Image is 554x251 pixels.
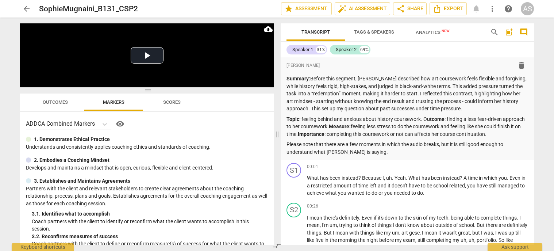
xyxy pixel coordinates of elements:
[307,175,320,181] span: What
[286,76,310,81] strong: Summary:
[32,218,268,233] p: Coach partners with the client to identify or reconfirm what the client wants to accomplish in th...
[385,215,399,221] span: down
[477,237,496,243] span: portfolio
[442,29,450,33] span: New
[116,119,124,128] span: visibility
[449,215,451,221] span: ,
[307,190,325,196] span: achieve
[372,190,378,196] span: do
[273,242,281,250] span: compare_arrows
[418,237,426,243] span: still
[333,230,335,236] span: I
[517,61,526,70] span: delete
[429,215,437,221] span: my
[335,2,390,15] button: AI Assessment
[520,183,525,189] span: to
[415,237,418,243] span: ,
[411,245,421,251] span: And
[519,28,528,37] span: comment
[39,4,138,14] h2: SophieMugnaini_B131_CSP2
[449,183,465,189] span: related
[521,2,534,15] div: AS
[12,243,74,251] div: Keyboard shortcuts
[427,116,445,122] strong: utcome
[388,183,392,189] span: it
[470,245,477,251] span: up
[359,215,362,221] span: .
[43,99,68,105] span: Outcomes
[307,203,318,209] span: 00:26
[335,230,349,236] span: mean
[378,190,384,196] span: or
[382,245,393,251] span: able
[264,25,273,34] span: cloud_download
[307,164,318,170] span: 00:01
[286,62,320,69] span: [PERSON_NAME]
[330,175,342,181] span: been
[362,215,374,221] span: Even
[459,222,474,228] span: school
[519,215,521,221] span: I
[423,215,429,221] span: of
[393,222,395,228] span: I
[26,119,95,128] p: ADDCA Combined Markers
[507,222,527,228] span: definitely
[477,183,489,189] span: have
[307,230,321,236] span: things
[307,237,315,243] span: like
[393,245,399,251] span: to
[503,215,517,221] span: things
[330,237,338,243] span: the
[307,222,320,228] span: mean
[470,230,472,236] span: ,
[499,175,507,181] span: you
[357,245,360,251] span: .
[453,222,459,228] span: of
[451,215,464,221] span: being
[360,230,376,236] span: things
[22,4,31,13] span: arrow_back
[342,175,358,181] span: instead
[481,215,503,221] span: complete
[320,222,322,228] span: ,
[286,141,528,156] p: Please note that there are a few moments in which the audio breaks, but it is still good enough t...
[484,175,499,181] span: which
[409,183,421,189] span: have
[420,230,422,236] span: ,
[422,175,431,181] span: has
[453,237,461,243] span: my
[323,215,339,221] span: there's
[409,230,420,236] span: gcse
[484,230,493,236] span: was
[349,230,360,236] span: with
[399,230,401,236] span: ,
[358,175,362,181] span: ?
[382,175,384,181] span: I
[320,175,330,181] span: has
[307,215,309,221] span: I
[416,30,450,35] span: Analytics
[284,4,328,13] span: Assessment
[384,190,394,196] span: you
[392,175,395,181] span: .
[358,183,369,189] span: time
[26,164,268,172] p: Develops and maintains a mindset that is open, curious, flexible and client-centered.
[354,29,394,35] span: Tags & Speakers
[515,230,520,236] span: till
[426,237,453,243] span: completing
[517,215,519,221] span: .
[469,237,474,243] span: uh
[407,222,421,228] span: know
[377,222,393,228] span: things
[337,222,339,228] span: ,
[334,183,353,189] span: amount
[406,175,408,181] span: .
[522,175,526,181] span: in
[507,175,509,181] span: .
[505,28,513,37] span: post_add
[405,245,408,251] span: it
[468,175,479,181] span: time
[431,175,443,181] span: been
[298,131,324,137] strong: Importance
[354,245,357,251] span: it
